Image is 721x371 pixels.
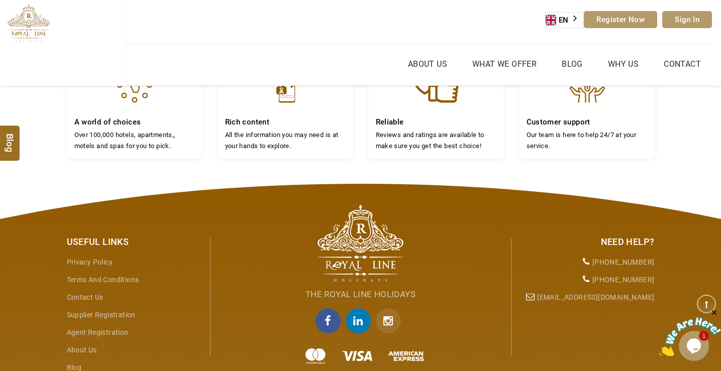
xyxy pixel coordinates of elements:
[559,57,585,71] a: Blog
[74,117,195,127] h4: A world of choices
[67,311,136,319] a: Supplier Registration
[67,293,104,301] a: Contact Us
[67,235,202,249] div: Useful Links
[584,11,657,28] a: Register Now
[74,130,195,151] p: Over 100,000 hotels, apartments,, motels and spas for you to pick.
[605,57,641,71] a: Why Us
[67,258,113,266] a: Privacy Policy
[537,293,654,301] a: [EMAIL_ADDRESS][DOMAIN_NAME]
[376,308,406,333] a: Instagram
[546,13,584,28] a: EN
[318,204,403,282] img: The Royal Line Holidays
[405,57,450,71] a: About Us
[519,271,655,289] li: [PHONE_NUMBER]
[67,276,139,284] a: Terms and Conditions
[519,254,655,271] li: [PHONE_NUMBER]
[8,4,50,42] img: The Royal Line Holidays
[67,346,97,354] a: About Us
[545,12,584,28] aside: Language selected: English
[225,130,346,151] p: All the information you may need is at your hands to explore.
[661,57,703,71] a: Contact
[4,134,17,142] span: Blog
[527,130,647,151] p: Our team is here to help 24/7 at your service.
[305,289,416,299] span: The Royal Line Holidays
[662,11,712,28] a: Sign In
[527,117,647,127] h4: Customer support
[470,57,539,71] a: What we Offer
[376,117,496,127] h4: Reliable
[545,12,584,28] div: Language
[346,308,376,333] a: linkedin
[519,235,655,249] div: Need Help?
[659,308,721,356] iframe: chat widget
[316,308,346,333] a: facebook
[376,130,496,151] p: Reviews and ratings are available to make sure you get the best choice!
[225,117,346,127] h4: Rich content
[67,328,129,336] a: Agent Registration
